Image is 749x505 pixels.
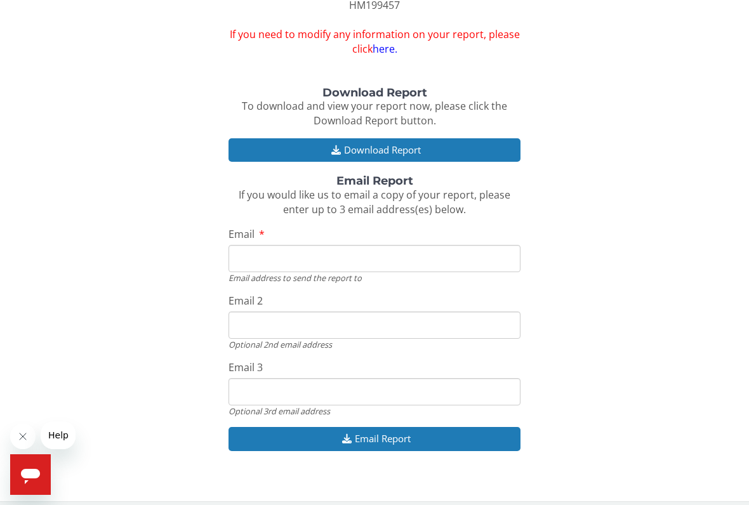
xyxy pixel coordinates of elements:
[229,360,263,374] span: Email 3
[322,86,427,100] strong: Download Report
[229,427,520,450] button: Email Report
[229,294,263,308] span: Email 2
[373,42,397,56] a: here.
[229,272,520,284] div: Email address to send the report to
[229,405,520,417] div: Optional 3rd email address
[242,99,507,128] span: To download and view your report now, please click the Download Report button.
[229,138,520,162] button: Download Report
[336,174,413,188] strong: Email Report
[229,227,255,241] span: Email
[229,27,520,56] span: If you need to modify any information on your report, please click
[229,339,520,350] div: Optional 2nd email address
[239,188,510,216] span: If you would like us to email a copy of your report, please enter up to 3 email address(es) below.
[10,454,51,495] iframe: Button to launch messaging window
[41,421,76,449] iframe: Message from company
[10,424,36,449] iframe: Close message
